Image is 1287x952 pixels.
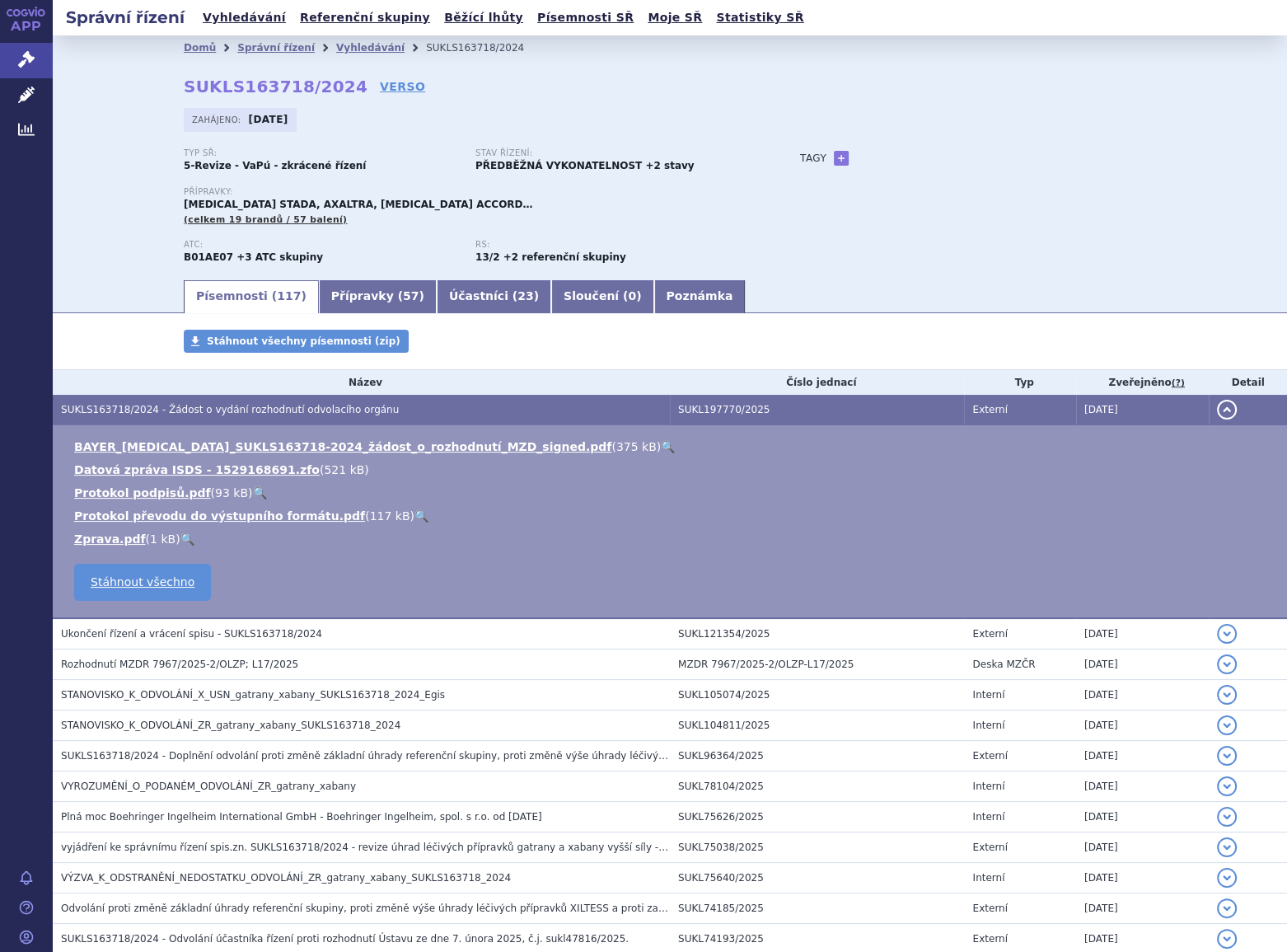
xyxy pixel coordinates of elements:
strong: [DATE] [249,114,288,125]
li: ( ) [74,508,1271,524]
strong: PŘEDBĚŽNÁ VYKONATELNOST +2 stavy [475,160,695,171]
td: SUKL74185/2025 [670,893,964,924]
td: SUKL197770/2025 [670,395,964,425]
a: Domů [184,42,216,54]
button: detail [1217,898,1237,918]
th: Typ [964,370,1075,395]
button: detail [1217,624,1237,644]
span: VÝZVA_K_ODSTRANĚNÍ_NEDOSTATKU_ODVOLÁNÍ_ZR_gatrany_xabany_SUKLS163718_2024 [61,872,511,884]
strong: 5-Revize - VaPú - zkrácené řízení [184,160,366,171]
span: 375 kB [616,440,657,453]
a: 🔍 [252,486,266,499]
span: Externí [972,404,1007,415]
span: Interní [972,872,1004,884]
button: detail [1217,685,1237,705]
p: RS: [475,240,751,250]
a: Správní řízení [237,42,315,54]
button: detail [1217,776,1237,796]
th: Číslo jednací [670,370,964,395]
td: SUKL121354/2025 [670,618,964,650]
span: 57 [403,289,419,302]
a: Datová zpráva ISDS - 1529168691.zfo [74,463,320,476]
span: Externí [972,842,1007,853]
li: ( ) [74,531,1271,547]
li: ( ) [74,438,1271,455]
span: STANOVISKO_K_ODVOLÁNÍ_X_USN_gatrany_xabany_SUKLS163718_2024_Egis [61,689,445,701]
td: [DATE] [1076,680,1209,710]
td: [DATE] [1076,863,1209,893]
span: SUKLS163718/2024 - Žádost o vydání rozhodnutí odvolacího orgánu [61,404,399,415]
a: Přípravky (57) [319,280,437,313]
a: Vyhledávání [336,42,405,54]
span: Externí [972,628,1007,640]
button: detail [1217,715,1237,735]
a: Stáhnout všechny písemnosti (zip) [184,330,409,353]
span: Externí [972,903,1007,914]
a: BAYER_[MEDICAL_DATA]_SUKLS163718-2024_žádost_o_rozhodnutí_MZD_signed.pdf [74,440,611,453]
span: Plná moc Boehringer Ingelheim International GmbH - Boehringer Ingelheim, spol. s r.o. od 17.1.2025 [61,811,542,823]
span: 117 kB [370,509,410,523]
button: detail [1217,746,1237,766]
td: [DATE] [1076,832,1209,863]
button: detail [1217,654,1237,674]
td: [DATE] [1076,893,1209,924]
a: Statistiky SŘ [711,7,808,29]
span: Interní [972,781,1004,792]
span: vyjádření ke správnímu řízení spis.zn. SUKLS163718/2024 - revize úhrad léčivých přípravků gatrany... [61,842,785,853]
p: Typ SŘ: [184,148,459,158]
span: 117 [277,289,301,302]
a: 🔍 [661,440,675,453]
td: [DATE] [1076,771,1209,802]
h2: Správní řízení [53,6,198,29]
span: Stáhnout všechny písemnosti (zip) [207,335,400,347]
span: [MEDICAL_DATA] STADA, AXALTRA, [MEDICAL_DATA] ACCORD… [184,199,532,210]
th: Zveřejněno [1076,370,1209,395]
li: ( ) [74,485,1271,501]
button: detail [1217,837,1237,857]
span: Ukončení řízení a vrácení spisu - SUKLS163718/2024 [61,628,322,640]
td: SUKL104811/2025 [670,710,964,741]
span: SUKLS163718/2024 - Odvolání účastníka řízení proti rozhodnutí Ústavu ze dne 7. února 2025, č.j. s... [61,933,629,945]
a: Protokol převodu do výstupního formátu.pdf [74,509,365,523]
a: Písemnosti (117) [184,280,319,313]
button: detail [1217,929,1237,949]
td: SUKL75626/2025 [670,802,964,832]
td: [DATE] [1076,395,1209,425]
a: Poznámka [654,280,746,313]
span: STANOVISKO_K_ODVOLÁNÍ_ZR_gatrany_xabany_SUKLS163718_2024 [61,720,400,731]
a: VERSO [380,78,425,95]
td: [DATE] [1076,618,1209,650]
td: SUKL105074/2025 [670,680,964,710]
span: Rozhodnutí MZDR 7967/2025-2/OLZP; L17/2025 [61,659,298,670]
a: 🔍 [180,532,194,546]
a: Vyhledávání [198,7,291,29]
span: (celkem 19 brandů / 57 balení) [184,214,347,225]
a: Sloučení (0) [551,280,653,313]
td: [DATE] [1076,802,1209,832]
a: Zprava.pdf [74,532,146,546]
a: Stáhnout všechno [74,564,211,601]
p: Přípravky: [184,187,767,197]
a: + [834,151,849,166]
strong: DABIGATRAN-ETEXILÁT [184,251,233,263]
td: [DATE] [1076,741,1209,771]
h3: Tagy [800,148,826,168]
span: Interní [972,689,1004,701]
a: Referenční skupiny [295,7,435,29]
span: 0 [628,289,636,302]
span: Externí [972,750,1007,762]
span: Deska MZČR [972,659,1035,670]
abbr: (?) [1172,378,1185,389]
span: Interní [972,811,1004,823]
button: detail [1217,868,1237,888]
td: SUKL78104/2025 [670,771,964,802]
td: SUKL96364/2025 [670,741,964,771]
strong: SUKLS163718/2024 [184,77,367,96]
a: Účastníci (23) [437,280,551,313]
span: SUKLS163718/2024 - Doplnění odvolání proti změně základní úhrady referenční skupiny, proti změně ... [61,750,1028,762]
button: detail [1217,400,1237,420]
p: ATC: [184,240,459,250]
span: 93 kB [215,486,248,499]
span: 521 kB [324,463,364,476]
td: [DATE] [1076,650,1209,680]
